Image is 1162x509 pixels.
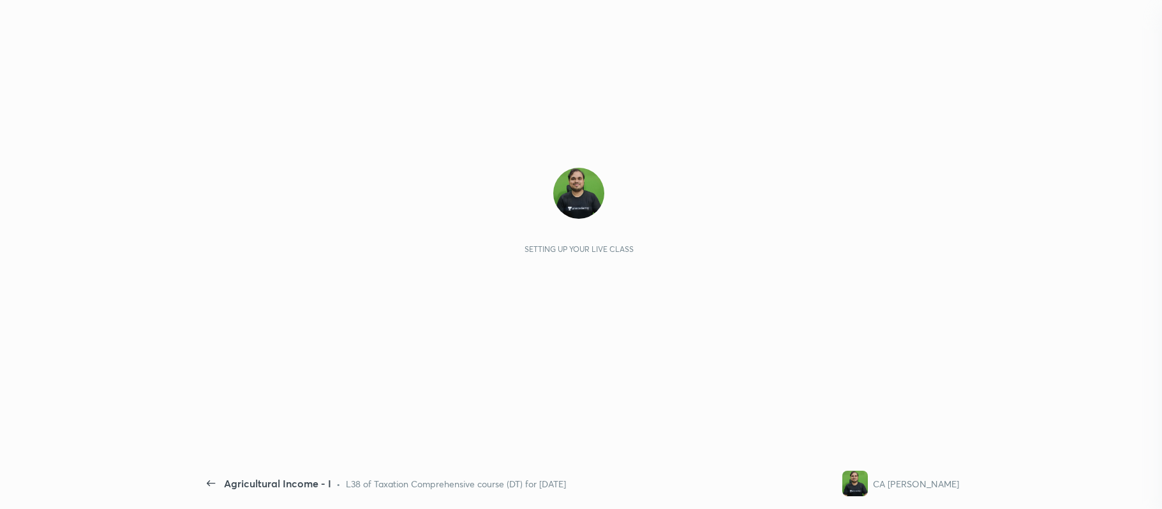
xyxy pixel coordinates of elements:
div: Agricultural Income - I [224,476,331,491]
img: 1b2d820965364134af14a78726495715.jpg [553,168,604,219]
div: • [336,477,341,491]
img: 1b2d820965364134af14a78726495715.jpg [842,471,868,496]
div: CA [PERSON_NAME] [873,477,959,491]
div: L38 of Taxation Comprehensive course (DT) for [DATE] [346,477,566,491]
div: Setting up your live class [525,244,634,254]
